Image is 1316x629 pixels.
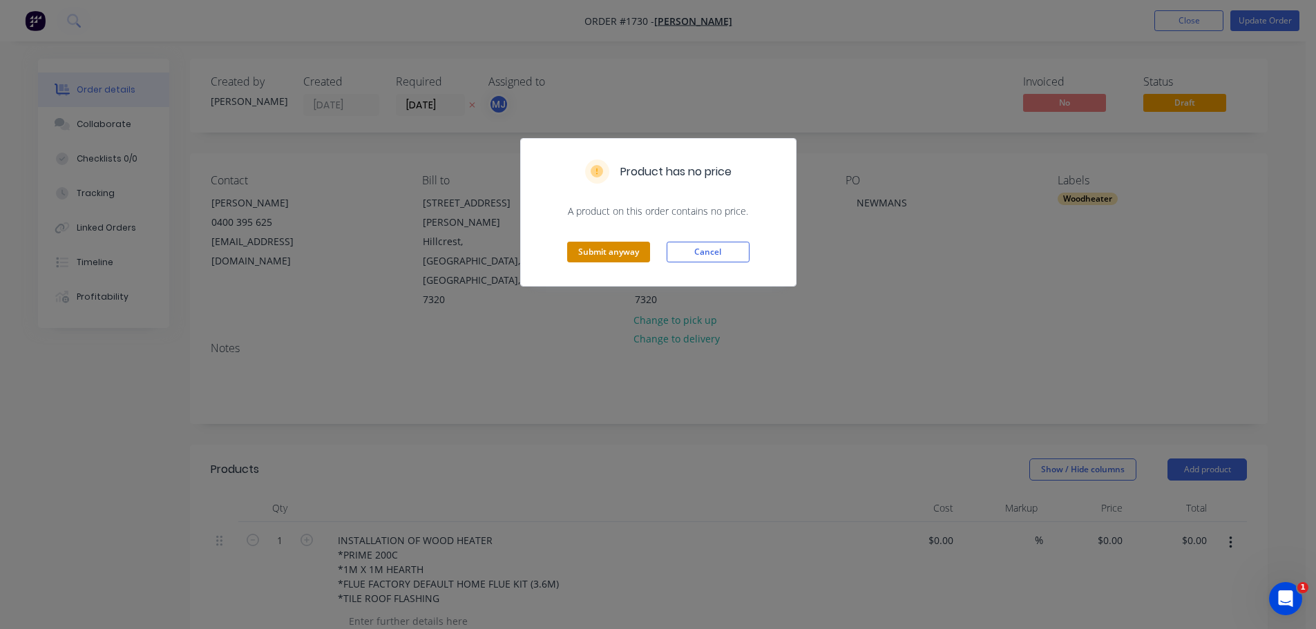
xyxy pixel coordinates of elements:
[537,204,779,218] span: A product on this order contains no price.
[620,164,732,180] h5: Product has no price
[1297,582,1308,593] span: 1
[567,242,650,262] button: Submit anyway
[1269,582,1302,615] iframe: Intercom live chat
[667,242,750,262] button: Cancel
